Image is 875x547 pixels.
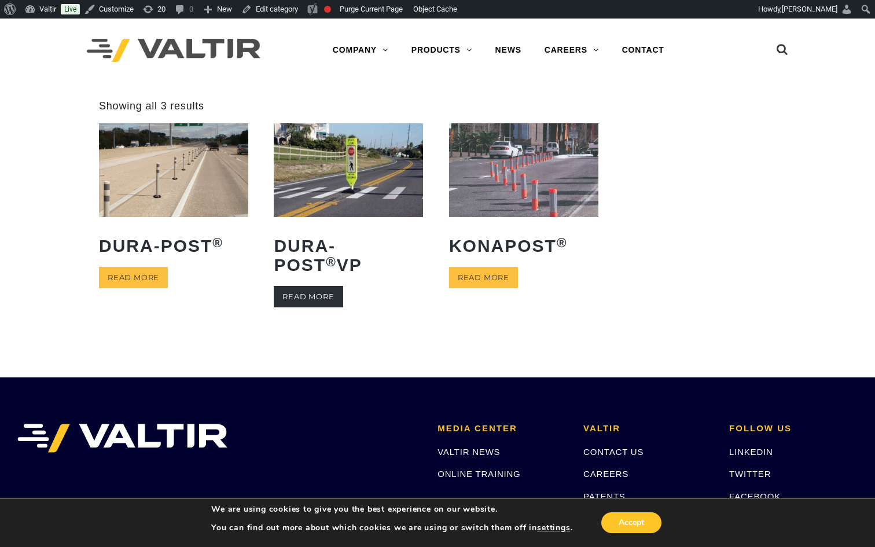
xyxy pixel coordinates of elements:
[583,469,628,479] a: CAREERS
[274,123,423,282] a: Dura-Post®VP
[449,227,598,264] h2: KonaPost
[274,227,423,283] h2: Dura-Post VP
[326,255,337,269] sup: ®
[583,424,712,434] h2: VALTIR
[729,447,773,457] a: LINKEDIN
[583,447,644,457] a: CONTACT US
[211,523,572,533] p: You can find out more about which cookies we are using or switch them off in .
[321,39,400,62] a: COMPANY
[87,39,260,63] img: Valtir
[274,286,343,307] a: Read more about “Dura-Post® VP”
[729,469,771,479] a: TWITTER
[324,6,331,13] div: Focus keyphrase not set
[533,39,611,62] a: CAREERS
[583,491,626,501] a: PATENTS
[729,424,858,434] h2: FOLLOW US
[449,123,598,263] a: KonaPost®
[557,236,568,250] sup: ®
[61,4,80,14] a: Live
[484,39,533,62] a: NEWS
[99,123,248,263] a: Dura-Post®
[211,504,572,515] p: We are using cookies to give you the best experience on our website.
[212,236,223,250] sup: ®
[782,5,837,13] span: [PERSON_NAME]
[99,100,204,113] p: Showing all 3 results
[437,469,520,479] a: ONLINE TRAINING
[601,512,661,533] button: Accept
[437,424,566,434] h2: MEDIA CENTER
[537,523,570,533] button: settings
[99,227,248,264] h2: Dura-Post
[611,39,676,62] a: CONTACT
[437,447,500,457] a: VALTIR NEWS
[729,491,781,501] a: FACEBOOK
[449,267,518,288] a: Read more about “KonaPost®”
[17,424,227,453] img: VALTIR
[400,39,484,62] a: PRODUCTS
[99,267,168,288] a: Read more about “Dura-Post®”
